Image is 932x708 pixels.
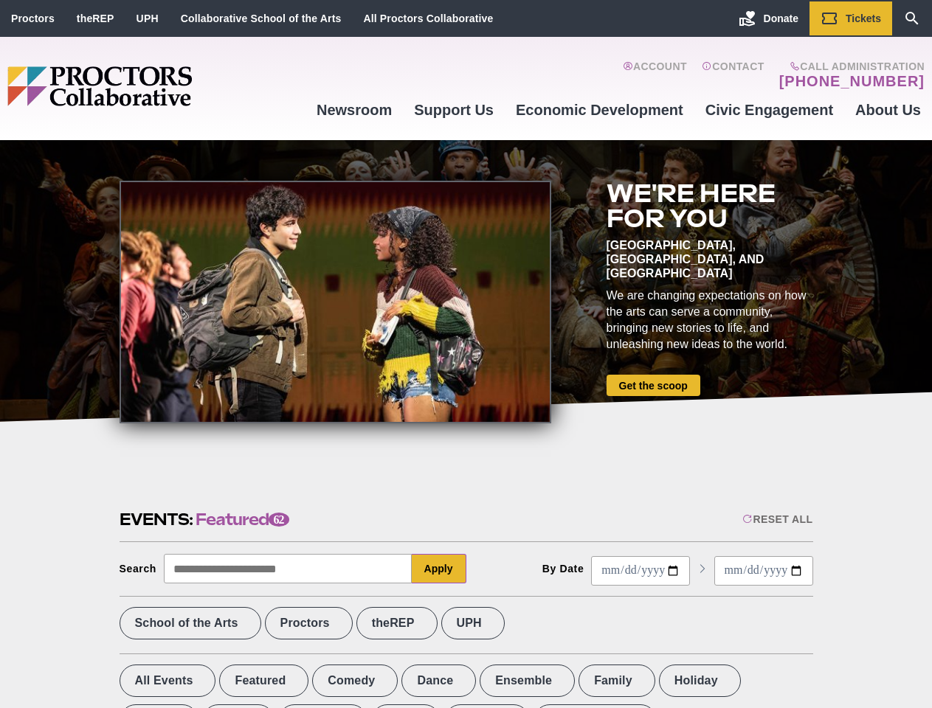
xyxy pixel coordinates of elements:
h2: Events: [120,508,289,531]
button: Apply [412,554,466,583]
a: Account [623,60,687,90]
a: All Proctors Collaborative [363,13,493,24]
a: Donate [728,1,810,35]
a: UPH [137,13,159,24]
a: Economic Development [505,90,694,130]
a: Civic Engagement [694,90,844,130]
a: Collaborative School of the Arts [181,13,342,24]
a: Tickets [810,1,892,35]
label: Ensemble [480,664,575,697]
label: theREP [356,607,438,639]
div: Search [120,563,157,575]
label: All Events [120,664,216,697]
span: Call Administration [775,60,925,72]
label: Proctors [265,607,353,639]
a: Support Us [403,90,505,130]
label: Dance [401,664,476,697]
span: 62 [269,513,289,527]
label: Holiday [659,664,741,697]
a: Contact [702,60,764,90]
div: By Date [542,563,584,575]
a: Search [892,1,932,35]
a: [PHONE_NUMBER] [779,72,925,90]
label: UPH [441,607,505,639]
a: Newsroom [306,90,403,130]
span: Donate [764,13,798,24]
img: Proctors logo [7,66,306,106]
span: Tickets [846,13,881,24]
h2: We're here for you [607,181,813,231]
a: theREP [77,13,114,24]
div: Reset All [742,513,812,525]
a: About Us [844,90,932,130]
a: Proctors [11,13,55,24]
div: We are changing expectations on how the arts can serve a community, bringing new stories to life,... [607,288,813,353]
div: [GEOGRAPHIC_DATA], [GEOGRAPHIC_DATA], and [GEOGRAPHIC_DATA] [607,238,813,280]
label: Comedy [312,664,398,697]
label: School of the Arts [120,607,261,639]
a: Get the scoop [607,375,700,396]
label: Featured [219,664,308,697]
span: Featured [196,508,289,531]
label: Family [579,664,655,697]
